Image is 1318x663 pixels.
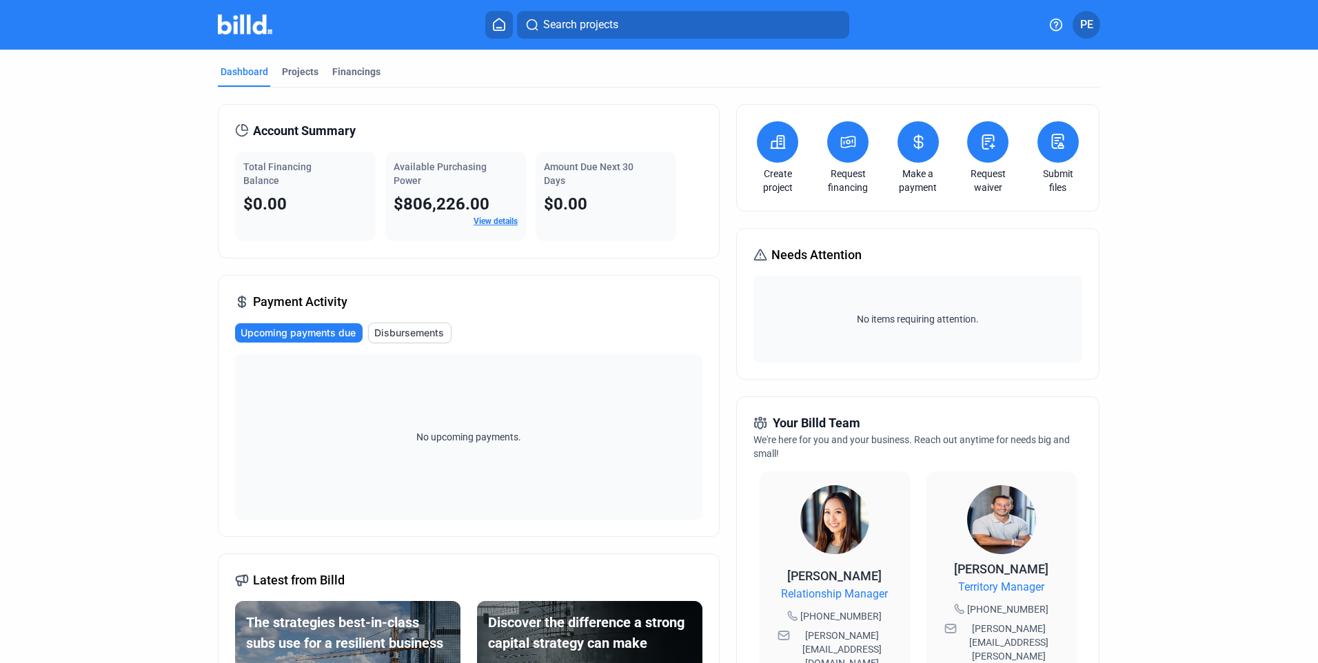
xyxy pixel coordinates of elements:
span: Account Summary [253,121,356,141]
span: Upcoming payments due [241,326,356,340]
a: View details [474,216,518,226]
span: No upcoming payments. [407,430,530,444]
span: Amount Due Next 30 Days [544,161,633,186]
span: $0.00 [243,194,287,214]
div: Financings [332,65,381,79]
span: Relationship Manager [781,586,888,602]
div: Discover the difference a strong capital strategy can make [488,612,691,653]
span: PE [1080,17,1093,33]
img: Relationship Manager [800,485,869,554]
button: Search projects [517,11,849,39]
div: The strategies best-in-class subs use for a resilient business [246,612,449,653]
a: Request waiver [964,167,1012,194]
img: Billd Company Logo [218,14,272,34]
span: Available Purchasing Power [394,161,487,186]
a: Request financing [824,167,872,194]
img: Territory Manager [967,485,1036,554]
span: [PHONE_NUMBER] [967,602,1048,616]
span: [PERSON_NAME] [787,569,882,583]
span: Disbursements [374,326,444,340]
span: Total Financing Balance [243,161,312,186]
span: $806,226.00 [394,194,489,214]
a: Create project [753,167,802,194]
div: Dashboard [221,65,268,79]
span: [PHONE_NUMBER] [800,609,882,623]
span: Payment Activity [253,292,347,312]
span: Territory Manager [958,579,1044,595]
button: PE [1073,11,1100,39]
span: Needs Attention [771,245,862,265]
button: Disbursements [368,323,452,343]
div: Projects [282,65,318,79]
span: $0.00 [544,194,587,214]
span: We're here for you and your business. Reach out anytime for needs big and small! [753,434,1070,459]
a: Submit files [1034,167,1082,194]
span: Your Billd Team [773,414,860,433]
a: Make a payment [894,167,942,194]
span: Latest from Billd [253,571,345,590]
span: No items requiring attention. [759,312,1076,326]
span: [PERSON_NAME] [954,562,1048,576]
button: Upcoming payments due [235,323,363,343]
span: Search projects [543,17,618,33]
